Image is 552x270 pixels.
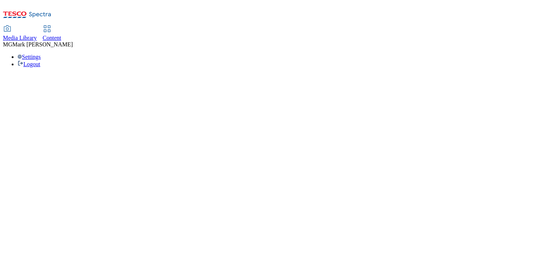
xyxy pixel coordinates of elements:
span: MG [3,41,12,47]
a: Media Library [3,26,37,41]
span: Mark [PERSON_NAME] [12,41,73,47]
a: Settings [18,54,41,60]
a: Content [43,26,61,41]
span: Media Library [3,35,37,41]
span: Content [43,35,61,41]
a: Logout [18,61,40,67]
